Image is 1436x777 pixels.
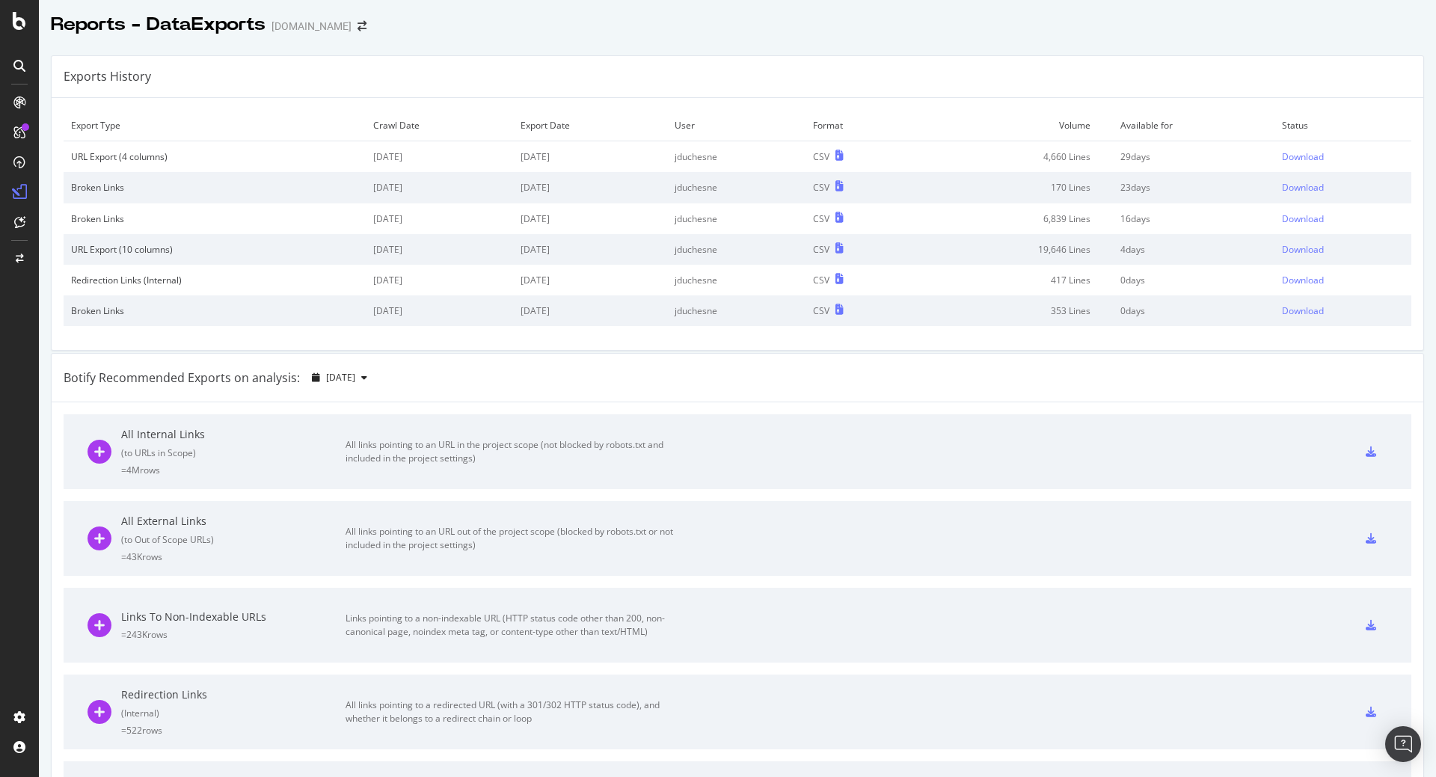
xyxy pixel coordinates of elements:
a: Download [1282,212,1404,225]
div: Links To Non-Indexable URLs [121,609,346,624]
td: 353 Lines [915,295,1113,326]
td: [DATE] [513,172,668,203]
td: Export Date [513,110,668,141]
div: arrow-right-arrow-left [358,21,366,31]
td: User [667,110,806,141]
td: [DATE] [366,295,513,326]
td: 6,839 Lines [915,203,1113,234]
div: Redirection Links (Internal) [71,274,358,286]
td: 19,646 Lines [915,234,1113,265]
div: Botify Recommended Exports on analysis: [64,369,300,387]
td: jduchesne [667,141,806,173]
td: 4 days [1113,234,1274,265]
div: csv-export [1366,446,1376,457]
a: Download [1282,274,1404,286]
td: Crawl Date [366,110,513,141]
td: [DATE] [513,265,668,295]
td: 4,660 Lines [915,141,1113,173]
td: 23 days [1113,172,1274,203]
td: [DATE] [513,234,668,265]
td: Status [1274,110,1411,141]
td: jduchesne [667,203,806,234]
td: jduchesne [667,234,806,265]
td: 16 days [1113,203,1274,234]
td: [DATE] [366,172,513,203]
div: Redirection Links [121,687,346,702]
div: = 243K rows [121,628,346,641]
td: 0 days [1113,265,1274,295]
div: csv-export [1366,707,1376,717]
td: jduchesne [667,265,806,295]
td: 0 days [1113,295,1274,326]
div: [DOMAIN_NAME] [271,19,352,34]
td: [DATE] [513,295,668,326]
div: ( to URLs in Scope ) [121,446,346,459]
td: 417 Lines [915,265,1113,295]
div: Download [1282,212,1324,225]
a: Download [1282,243,1404,256]
td: [DATE] [513,203,668,234]
div: All Internal Links [121,427,346,442]
td: Export Type [64,110,366,141]
button: [DATE] [306,366,373,390]
span: 2025 Sep. 27th [326,371,355,384]
div: = 43K rows [121,550,346,563]
div: csv-export [1366,533,1376,544]
div: CSV [813,304,829,317]
td: [DATE] [366,203,513,234]
div: = 4M rows [121,464,346,476]
div: Broken Links [71,304,358,317]
div: Download [1282,181,1324,194]
div: URL Export (10 columns) [71,243,358,256]
div: Download [1282,274,1324,286]
div: URL Export (4 columns) [71,150,358,163]
div: Download [1282,150,1324,163]
a: Download [1282,150,1404,163]
div: Download [1282,304,1324,317]
div: Download [1282,243,1324,256]
div: CSV [813,212,829,225]
td: 170 Lines [915,172,1113,203]
td: Available for [1113,110,1274,141]
div: CSV [813,274,829,286]
div: Reports - DataExports [51,12,266,37]
td: [DATE] [366,234,513,265]
a: Download [1282,304,1404,317]
div: All links pointing to an URL in the project scope (not blocked by robots.txt and included in the ... [346,438,682,465]
div: Exports History [64,68,151,85]
td: [DATE] [366,265,513,295]
div: csv-export [1366,620,1376,630]
div: CSV [813,243,829,256]
td: [DATE] [513,141,668,173]
td: jduchesne [667,172,806,203]
div: Open Intercom Messenger [1385,726,1421,762]
td: Format [806,110,915,141]
div: All links pointing to an URL out of the project scope (blocked by robots.txt or not included in t... [346,525,682,552]
a: Download [1282,181,1404,194]
td: 29 days [1113,141,1274,173]
div: CSV [813,150,829,163]
div: Broken Links [71,181,358,194]
div: All External Links [121,514,346,529]
td: Volume [915,110,1113,141]
div: ( to Out of Scope URLs ) [121,533,346,546]
div: Broken Links [71,212,358,225]
div: Links pointing to a non-indexable URL (HTTP status code other than 200, non-canonical page, noind... [346,612,682,639]
td: [DATE] [366,141,513,173]
td: jduchesne [667,295,806,326]
div: CSV [813,181,829,194]
div: = 522 rows [121,724,346,737]
div: ( Internal ) [121,707,346,719]
div: All links pointing to a redirected URL (with a 301/302 HTTP status code), and whether it belongs ... [346,698,682,725]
